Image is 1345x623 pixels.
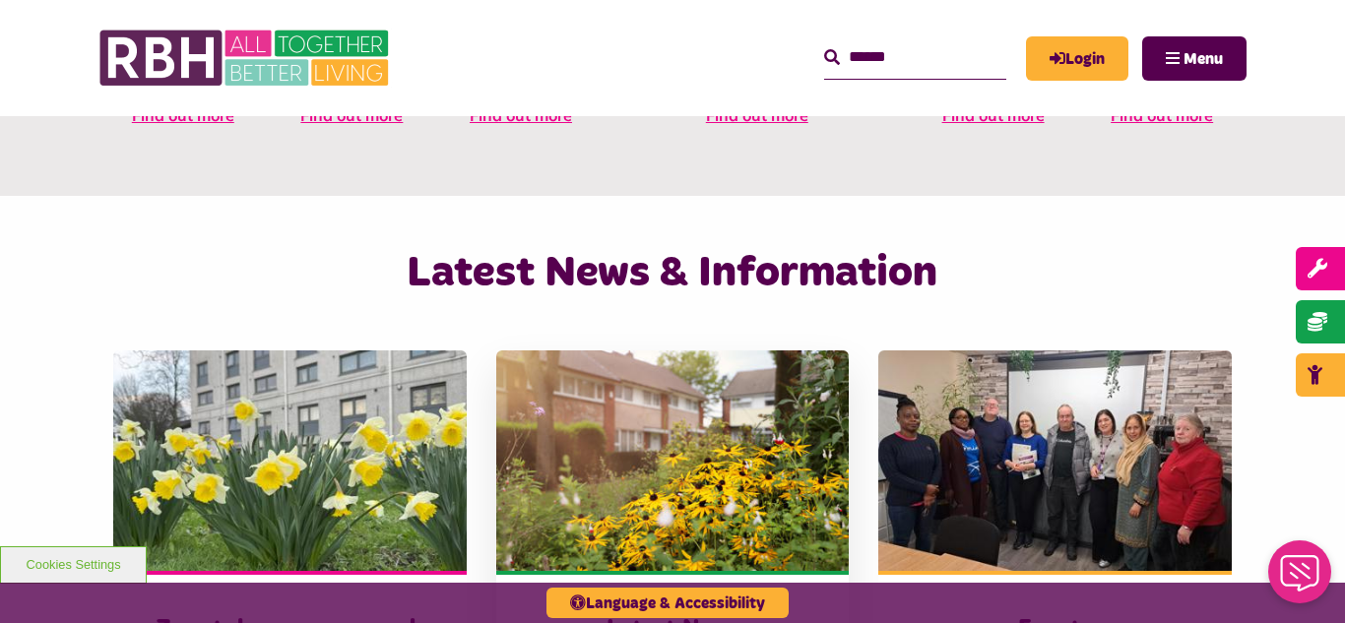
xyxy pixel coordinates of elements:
a: MyRBH [1026,36,1128,81]
span: Find out more [1111,105,1213,125]
h2: Latest News & Information [289,245,1055,301]
span: Find out more [132,105,234,125]
span: Find out more [942,105,1045,125]
button: Navigation [1142,36,1247,81]
button: Language & Accessibility [546,588,789,618]
span: Find out more [706,105,808,125]
iframe: Netcall Web Assistant for live chat [1256,534,1345,623]
span: Menu [1184,51,1223,67]
input: Search [824,36,1006,79]
img: RBH [98,20,394,96]
span: Find out more [470,105,572,125]
img: SAZ MEDIA RBH HOUSING4 [496,350,850,571]
span: Find out more [300,105,403,125]
img: Group photo of customers and colleagues at Spotland Community Centre [878,350,1232,571]
img: Freehold [113,350,467,571]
